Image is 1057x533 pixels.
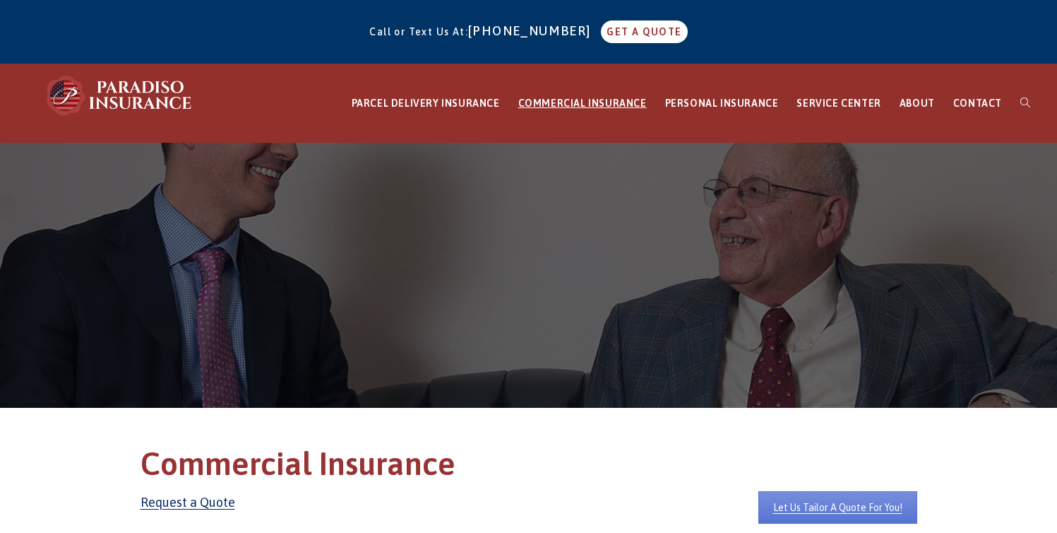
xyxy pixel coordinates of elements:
[953,98,1002,109] span: CONTACT
[900,98,935,109] span: ABOUT
[342,64,509,143] a: PARCEL DELIVERY INSURANCE
[141,495,235,510] a: Request a Quote
[518,98,647,109] span: COMMERCIAL INSURANCE
[758,491,917,524] a: Let Us Tailor A Quote For You!
[509,64,656,143] a: COMMERCIAL INSURANCE
[468,23,598,38] a: [PHONE_NUMBER]
[944,64,1011,143] a: CONTACT
[787,64,890,143] a: SERVICE CENTER
[656,64,788,143] a: PERSONAL INSURANCE
[796,98,880,109] span: SERVICE CENTER
[141,443,917,492] h1: Commercial Insurance
[352,98,500,109] span: PARCEL DELIVERY INSURANCE
[890,64,944,143] a: ABOUT
[369,26,468,37] span: Call or Text Us At:
[42,74,198,117] img: Paradiso Insurance
[665,98,779,109] span: PERSONAL INSURANCE
[601,20,687,43] a: GET A QUOTE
